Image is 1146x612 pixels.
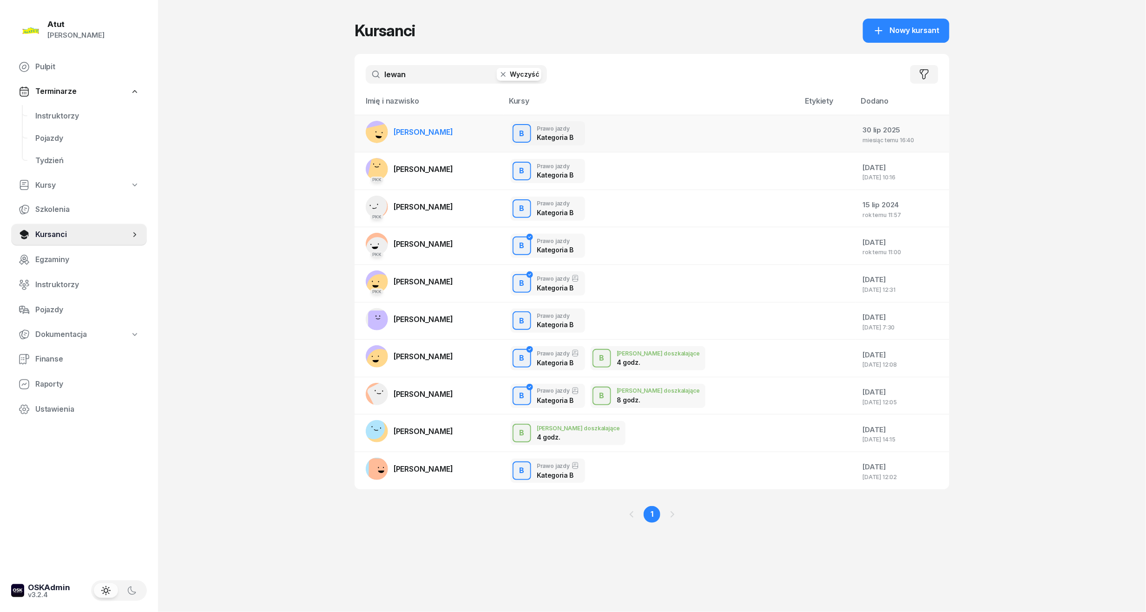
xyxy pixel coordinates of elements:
[11,56,147,78] a: Pulpit
[537,396,579,404] div: Kategoria B
[355,95,503,115] th: Imię i nazwisko
[503,95,800,115] th: Kursy
[863,237,942,249] div: [DATE]
[617,396,665,404] div: 8 godz.
[537,387,579,395] div: Prawo jazdy
[366,308,453,330] a: [PERSON_NAME]
[366,270,453,293] a: PKK[PERSON_NAME]
[537,462,579,469] div: Prawo jazdy
[537,321,573,329] div: Kategoria B
[394,277,453,286] span: [PERSON_NAME]
[11,81,147,102] a: Terminarze
[35,132,139,145] span: Pojazdy
[537,209,573,217] div: Kategoria B
[863,474,942,480] div: [DATE] 12:02
[366,233,453,255] a: PKK[PERSON_NAME]
[28,105,147,127] a: Instruktorzy
[28,584,70,592] div: OSKAdmin
[537,284,579,292] div: Kategoria B
[863,424,942,436] div: [DATE]
[35,155,139,167] span: Tydzień
[593,387,611,405] button: B
[596,388,608,404] div: B
[35,279,139,291] span: Instruktorzy
[394,127,453,137] span: [PERSON_NAME]
[537,349,579,357] div: Prawo jazdy
[366,158,453,180] a: PKK[PERSON_NAME]
[47,29,105,41] div: [PERSON_NAME]
[513,162,531,180] button: B
[617,388,700,394] div: [PERSON_NAME] doszkalające
[863,199,942,211] div: 15 lip 2024
[863,386,942,398] div: [DATE]
[890,25,939,37] span: Nowy kursant
[11,373,147,395] a: Raporty
[366,458,453,480] a: [PERSON_NAME]
[516,350,528,366] div: B
[513,349,531,368] button: B
[537,246,573,254] div: Kategoria B
[617,358,665,366] div: 4 godz.
[617,350,700,356] div: [PERSON_NAME] doszkalające
[537,238,573,244] div: Prawo jazdy
[516,238,528,254] div: B
[593,349,611,368] button: B
[35,403,139,415] span: Ustawienia
[11,198,147,221] a: Szkolenia
[863,311,942,323] div: [DATE]
[863,461,942,473] div: [DATE]
[863,324,942,330] div: [DATE] 7:30
[513,237,531,255] button: B
[35,378,139,390] span: Raporty
[11,324,147,345] a: Dokumentacja
[516,201,528,217] div: B
[370,289,384,295] div: PKK
[11,175,147,196] a: Kursy
[11,274,147,296] a: Instruktorzy
[513,199,531,218] button: B
[513,274,531,293] button: B
[11,398,147,421] a: Ustawienia
[497,68,541,81] button: Wyczyść
[394,389,453,399] span: [PERSON_NAME]
[516,313,528,329] div: B
[35,254,139,266] span: Egzaminy
[394,352,453,361] span: [PERSON_NAME]
[537,425,620,431] div: [PERSON_NAME] doszkalające
[537,171,573,179] div: Kategoria B
[516,126,528,142] div: B
[863,349,942,361] div: [DATE]
[394,202,453,211] span: [PERSON_NAME]
[537,133,573,141] div: Kategoria B
[11,299,147,321] a: Pojazdy
[596,350,608,366] div: B
[537,125,573,132] div: Prawo jazdy
[863,212,942,218] div: rok temu 11:57
[47,20,105,28] div: Atut
[513,461,531,480] button: B
[863,137,942,143] div: miesiąc temu 16:40
[863,124,942,136] div: 30 lip 2025
[394,239,453,249] span: [PERSON_NAME]
[513,124,531,143] button: B
[537,313,573,319] div: Prawo jazdy
[537,433,585,441] div: 4 godz.
[11,249,147,271] a: Egzaminy
[800,95,856,115] th: Etykiety
[513,424,531,442] button: B
[35,304,139,316] span: Pojazdy
[366,65,547,84] input: Szukaj
[35,179,56,191] span: Kursy
[394,315,453,324] span: [PERSON_NAME]
[863,287,942,293] div: [DATE] 12:31
[35,329,87,341] span: Dokumentacja
[537,275,579,282] div: Prawo jazdy
[513,311,531,330] button: B
[35,61,139,73] span: Pulpit
[366,383,453,405] a: [PERSON_NAME]
[513,387,531,405] button: B
[366,345,453,368] a: [PERSON_NAME]
[516,163,528,179] div: B
[537,163,573,169] div: Prawo jazdy
[28,127,147,150] a: Pojazdy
